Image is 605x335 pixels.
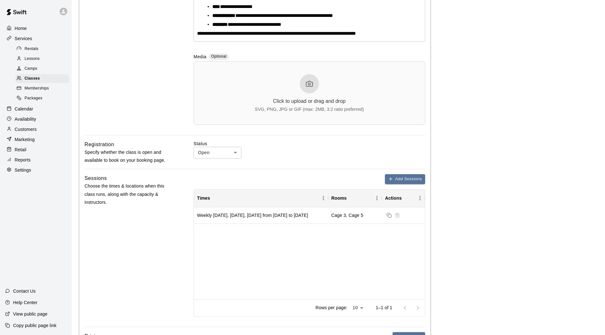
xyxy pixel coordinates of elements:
span: Lessons [25,56,40,62]
div: Packages [15,94,69,103]
a: Marketing [5,135,67,144]
div: Actions [385,189,402,207]
p: Reports [15,157,31,163]
div: 10 [350,303,365,312]
div: Memberships [15,84,69,93]
a: Calendar [5,104,67,114]
a: Packages [15,94,72,103]
div: Cage 3, Cage 5 [331,212,363,218]
button: Menu [319,193,328,203]
a: Reports [5,155,67,165]
span: Memberships [25,85,49,92]
p: Rows per page: [315,304,347,311]
p: View public page [13,311,48,317]
button: Menu [372,193,382,203]
p: Home [15,25,27,32]
span: Classes [25,75,40,82]
p: Specify whether the class is open and available to book on your booking page. [85,148,173,164]
a: Lessons [15,54,72,64]
button: Sort [210,194,219,203]
div: Rooms [328,189,382,207]
p: Customers [15,126,37,132]
a: Classes [15,74,72,84]
div: Click to upload or drag and drop [273,98,346,104]
p: Services [15,35,32,42]
div: Times [194,189,328,207]
p: Choose the times & locations when this class runs, along with the capacity & instructors. [85,182,173,206]
a: Customers [5,125,67,134]
div: Weekly on Friday, Saturday, Sunday from 11/1/2025 to 12/14/2025 [197,212,308,218]
span: Rentals [25,46,39,52]
a: Services [5,34,67,43]
div: Rentals [15,45,69,53]
a: Memberships [15,84,72,94]
div: Actions [382,189,425,207]
a: Availability [5,114,67,124]
p: Calendar [15,106,33,112]
div: Times [197,189,210,207]
button: Duplicate sessions [385,211,393,219]
button: Sort [347,194,356,203]
span: Sessions cannot be deleted because they already have registrations. Please use the Calendar page ... [393,212,402,217]
span: Optional [211,54,226,59]
label: Status [194,140,425,147]
a: Retail [5,145,67,154]
button: Add Sessions [385,174,425,184]
p: Availability [15,116,36,122]
h6: Sessions [85,174,107,182]
div: Rooms [331,189,347,207]
p: Marketing [15,136,35,143]
span: Packages [25,95,42,102]
div: Classes [15,74,69,83]
div: Camps [15,64,69,73]
p: Copy public page link [13,322,56,329]
p: 1–1 of 1 [376,304,392,311]
p: Contact Us [13,288,36,294]
label: Media [194,53,207,61]
div: Lessons [15,54,69,63]
a: Rentals [15,44,72,54]
p: Settings [15,167,31,173]
div: Open [194,147,241,159]
p: Help Center [13,299,37,306]
h6: Registration [85,140,114,149]
div: SVG, PNG, JPG or GIF (max: 2MB, 3:2 ratio preferred) [255,107,364,112]
a: Camps [15,64,72,74]
span: Camps [25,66,37,72]
button: Menu [415,193,425,203]
a: Home [5,24,67,33]
a: Settings [5,165,67,175]
p: Retail [15,146,26,153]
